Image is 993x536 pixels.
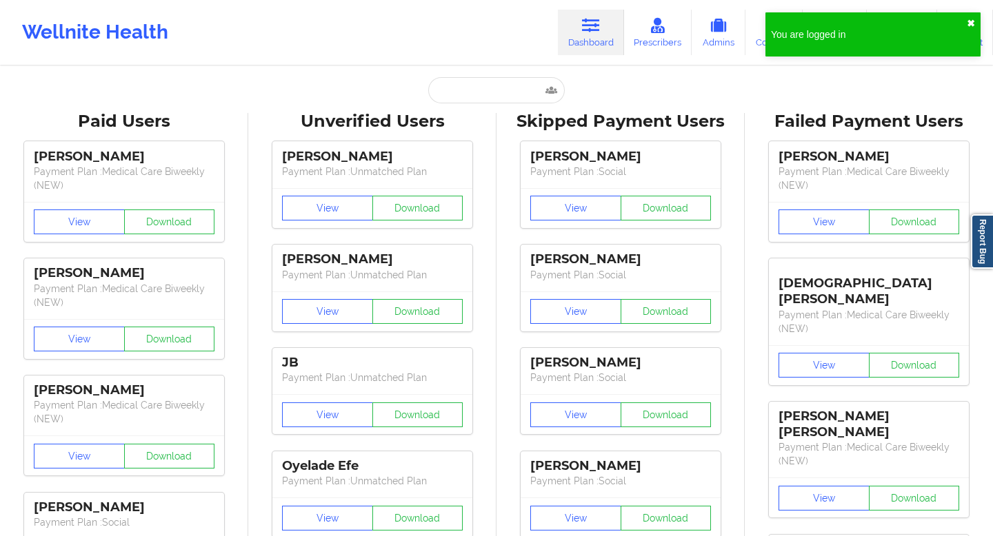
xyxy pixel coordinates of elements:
[530,458,711,474] div: [PERSON_NAME]
[621,196,712,220] button: Download
[124,209,215,234] button: Download
[34,499,214,515] div: [PERSON_NAME]
[869,353,960,378] button: Download
[282,149,463,165] div: [PERSON_NAME]
[779,308,959,336] p: Payment Plan : Medical Care Biweekly (NEW)
[530,474,711,488] p: Payment Plan : Social
[34,444,125,468] button: View
[34,149,214,165] div: [PERSON_NAME]
[558,10,624,55] a: Dashboard
[282,251,463,267] div: [PERSON_NAME]
[258,111,487,132] div: Unverified Users
[282,402,373,427] button: View
[771,28,967,41] div: You are logged in
[282,268,463,282] p: Payment Plan : Unmatched Plan
[530,506,621,530] button: View
[621,402,712,427] button: Download
[372,299,463,324] button: Download
[779,149,959,165] div: [PERSON_NAME]
[530,355,711,371] div: [PERSON_NAME]
[124,444,215,468] button: Download
[34,398,214,426] p: Payment Plan : Medical Care Biweekly (NEW)
[779,209,870,234] button: View
[34,382,214,398] div: [PERSON_NAME]
[34,327,125,351] button: View
[530,402,621,427] button: View
[34,515,214,529] p: Payment Plan : Social
[530,268,711,282] p: Payment Plan : Social
[869,209,960,234] button: Download
[779,265,959,307] div: [DEMOGRAPHIC_DATA][PERSON_NAME]
[282,474,463,488] p: Payment Plan : Unmatched Plan
[372,402,463,427] button: Download
[621,506,712,530] button: Download
[692,10,745,55] a: Admins
[530,299,621,324] button: View
[779,353,870,378] button: View
[34,209,125,234] button: View
[530,149,711,165] div: [PERSON_NAME]
[779,486,870,511] button: View
[282,165,463,178] p: Payment Plan : Unmatched Plan
[506,111,735,132] div: Skipped Payment Users
[530,196,621,220] button: View
[624,10,692,55] a: Prescribers
[282,458,463,474] div: Oyelade Efe
[971,214,993,269] a: Report Bug
[779,409,959,440] div: [PERSON_NAME] [PERSON_NAME]
[745,10,803,55] a: Coaches
[282,506,373,530] button: View
[282,355,463,371] div: JB
[779,165,959,192] p: Payment Plan : Medical Care Biweekly (NEW)
[10,111,239,132] div: Paid Users
[372,506,463,530] button: Download
[34,165,214,192] p: Payment Plan : Medical Care Biweekly (NEW)
[282,196,373,220] button: View
[621,299,712,324] button: Download
[34,282,214,309] p: Payment Plan : Medical Care Biweekly (NEW)
[779,440,959,468] p: Payment Plan : Medical Care Biweekly (NEW)
[967,18,975,29] button: close
[34,265,214,281] div: [PERSON_NAME]
[754,111,983,132] div: Failed Payment Users
[124,327,215,351] button: Download
[530,251,711,267] div: [PERSON_NAME]
[869,486,960,511] button: Download
[282,299,373,324] button: View
[372,196,463,220] button: Download
[530,165,711,178] p: Payment Plan : Social
[282,371,463,384] p: Payment Plan : Unmatched Plan
[530,371,711,384] p: Payment Plan : Social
